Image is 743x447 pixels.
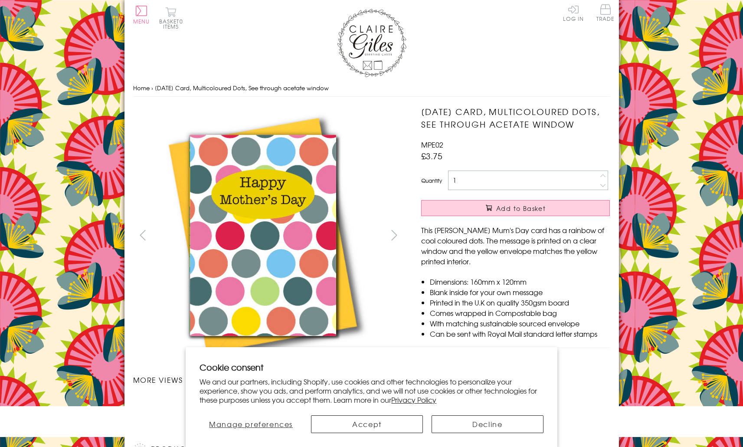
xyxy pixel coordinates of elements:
[432,415,543,433] button: Decline
[421,200,610,216] button: Add to Basket
[596,4,615,23] a: Trade
[421,139,443,150] span: MPE02
[155,84,329,92] span: [DATE] Card, Multicoloured Dots, See through acetate window
[151,84,153,92] span: ›
[430,318,610,329] li: With matching sustainable sourced envelope
[430,297,610,308] li: Printed in the U.K on quality 350gsm board
[133,6,150,24] button: Menu
[430,329,610,339] li: Can be sent with Royal Mail standard letter stamps
[200,377,543,404] p: We and our partners, including Shopify, use cookies and other technologies to personalize your ex...
[337,9,406,77] img: Claire Giles Greetings Cards
[200,361,543,373] h2: Cookie consent
[133,375,404,385] h3: More views
[133,225,153,245] button: prev
[133,17,150,25] span: Menu
[421,225,610,266] p: This [PERSON_NAME] Mum's Day card has a rainbow of cool coloured dots. The message is printed on ...
[421,105,610,131] h1: [DATE] Card, Multicoloured Dots, See through acetate window
[384,225,404,245] button: next
[133,79,610,97] nav: breadcrumbs
[133,105,393,366] img: Mother's Day Card, Multicoloured Dots, See through acetate window
[430,308,610,318] li: Comes wrapped in Compostable bag
[596,4,615,21] span: Trade
[311,415,423,433] button: Accept
[133,394,201,413] li: Carousel Page 1 (Current Slide)
[421,177,442,184] label: Quantity
[563,4,584,21] a: Log In
[430,276,610,287] li: Dimensions: 160mm x 120mm
[200,415,302,433] button: Manage preferences
[391,394,436,405] a: Privacy Policy
[133,84,150,92] a: Home
[163,17,183,30] span: 0 items
[496,204,546,213] span: Add to Basket
[133,394,404,413] ul: Carousel Pagination
[159,7,183,29] button: Basket0 items
[430,287,610,297] li: Blank inside for your own message
[404,105,664,366] img: Mother's Day Card, Multicoloured Dots, See through acetate window
[209,419,293,429] span: Manage preferences
[421,150,442,162] span: £3.75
